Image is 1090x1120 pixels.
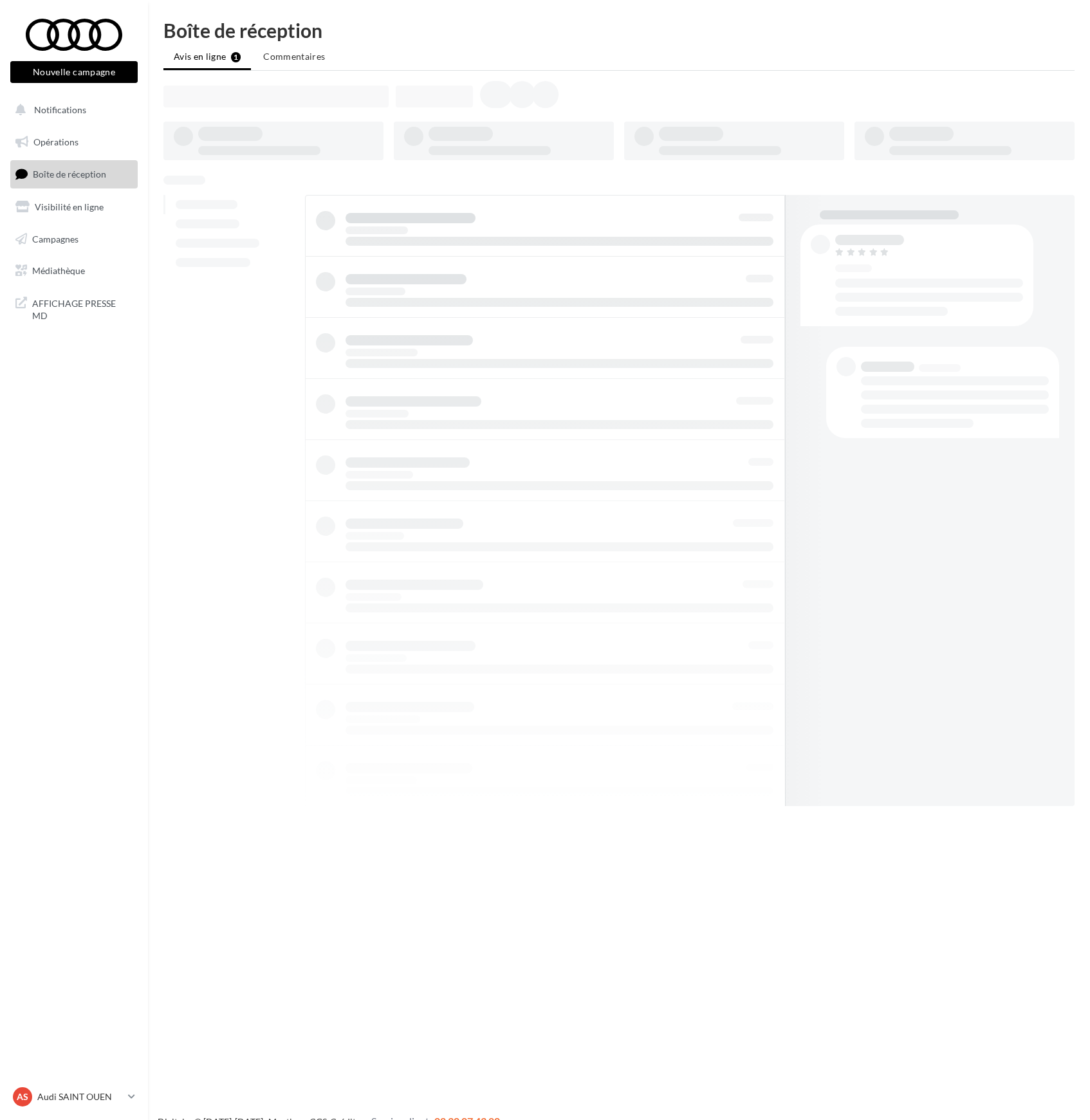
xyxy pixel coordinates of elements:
[8,226,140,253] a: Campagnes
[33,169,106,179] span: Boîte de réception
[37,1090,123,1103] p: Audi SAINT OUEN
[163,21,1075,40] div: Boîte de réception
[34,104,86,115] span: Notifications
[8,160,140,188] a: Boîte de réception
[8,194,140,221] a: Visibilité en ligne
[32,265,85,276] span: Médiathèque
[8,289,140,327] a: AFFICHAGE PRESSE MD
[17,1090,28,1103] span: AS
[33,136,79,147] span: Opérations
[8,129,140,156] a: Opérations
[10,1085,138,1109] a: AS Audi SAINT OUEN
[10,61,138,83] button: Nouvelle campagne
[32,233,79,244] span: Campagnes
[8,96,135,124] button: Notifications
[263,51,325,62] span: Commentaires
[32,295,133,322] span: AFFICHAGE PRESSE MD
[35,201,104,212] span: Visibilité en ligne
[8,257,140,284] a: Médiathèque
